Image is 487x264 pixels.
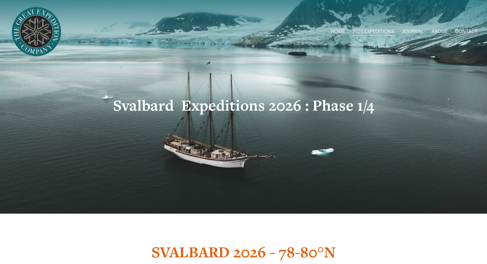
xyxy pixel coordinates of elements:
[431,27,447,36] a: ABOUT
[10,5,63,59] img: Arctic Expeditions
[151,242,336,262] strong: SVALBARD 2026 - 78-80°N
[402,27,424,36] a: JOURNAL
[352,27,394,36] a: folder dropdown
[331,27,345,36] a: HOME
[455,27,477,36] a: CONTACT
[352,27,394,36] span: 2026 EXPEDITIONS
[113,95,374,115] strong: Svalbard Expeditions 2026 : Phase 1/4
